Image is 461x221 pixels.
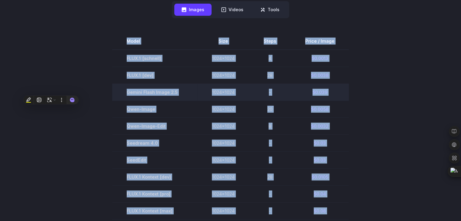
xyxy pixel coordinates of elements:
td: FLUX.1 [schnell] [112,50,197,67]
td: $0.0032 [291,117,349,134]
td: FLUX.1 [dev] [112,67,197,84]
td: 4 [249,50,291,67]
td: 1024x1024 [197,168,249,185]
td: 1024x1024 [197,203,249,219]
td: - [249,203,291,219]
td: $0.03 [291,151,349,168]
td: Qwen-Image-Edit [112,117,197,134]
td: 28 [249,168,291,185]
td: 8 [249,117,291,134]
td: FLUX.1 Kontext [pro] [112,185,197,202]
td: 1024x1024 [197,185,249,202]
td: 1024x1024 [197,101,249,117]
button: Videos [214,4,251,15]
td: 1024x1024 [197,50,249,67]
td: $0.04 [291,185,349,202]
td: $0.0058 [291,101,349,117]
td: Seedream 4.0 [112,134,197,151]
td: $0.039 [291,84,349,101]
td: 20 [249,101,291,117]
th: Size [197,33,249,50]
td: $0.03 [291,134,349,151]
td: 1024x1024 [197,117,249,134]
td: 28 [249,67,291,84]
td: Qwen-Image [112,101,197,117]
td: FLUX.1 Kontext [dev] [112,168,197,185]
td: $0.08 [291,203,349,219]
td: $0.0105 [291,168,349,185]
th: Steps [249,33,291,50]
th: Model [112,33,197,50]
button: Tools [253,4,287,15]
td: SeedEdit [112,151,197,168]
td: - [249,151,291,168]
td: - [249,134,291,151]
td: - [249,185,291,202]
td: $0.0013 [291,50,349,67]
td: 1024x1024 [197,84,249,101]
span: Gemini Flash Image 2.5 [127,89,183,96]
td: 1024x1024 [197,151,249,168]
td: $0.0038 [291,67,349,84]
td: 1024x1024 [197,67,249,84]
button: Images [174,4,212,15]
td: 1024x1024 [197,134,249,151]
td: FLUX.1 Kontext [max] [112,203,197,219]
td: - [249,84,291,101]
th: Price / Image [291,33,349,50]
